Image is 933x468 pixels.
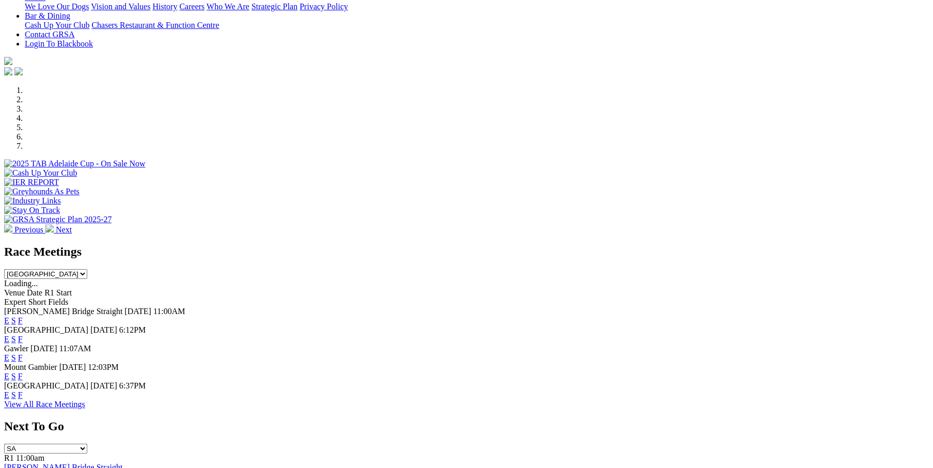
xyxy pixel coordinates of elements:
span: Next [56,225,72,234]
a: Vision and Values [91,2,150,11]
img: chevron-right-pager-white.svg [45,224,54,232]
span: [PERSON_NAME] Bridge Straight [4,307,122,316]
a: View All Race Meetings [4,400,85,409]
img: GRSA Strategic Plan 2025-27 [4,215,112,224]
img: Cash Up Your Club [4,168,77,178]
a: We Love Our Dogs [25,2,89,11]
a: Strategic Plan [251,2,297,11]
span: [DATE] [30,344,57,353]
a: E [4,353,9,362]
a: History [152,2,177,11]
span: Expert [4,298,26,306]
img: logo-grsa-white.png [4,57,12,65]
a: Previous [4,225,45,234]
img: Stay On Track [4,206,60,215]
span: 6:12PM [119,325,146,334]
a: F [18,372,23,381]
span: Date [27,288,42,297]
span: Previous [14,225,43,234]
img: twitter.svg [14,67,23,75]
a: Privacy Policy [299,2,348,11]
a: Careers [179,2,204,11]
a: Login To Blackbook [25,39,93,48]
a: F [18,353,23,362]
a: Bar & Dining [25,11,70,20]
h2: Next To Go [4,419,929,433]
a: F [18,335,23,344]
a: S [11,391,16,399]
span: Venue [4,288,25,297]
a: F [18,391,23,399]
a: E [4,372,9,381]
img: Industry Links [4,196,61,206]
a: E [4,335,9,344]
span: Mount Gambier [4,363,57,371]
a: Who We Are [207,2,249,11]
a: E [4,316,9,325]
img: facebook.svg [4,67,12,75]
a: Next [45,225,72,234]
span: 11:00am [16,454,44,462]
span: Fields [48,298,68,306]
div: Bar & Dining [25,21,929,30]
img: chevron-left-pager-white.svg [4,224,12,232]
span: 11:00AM [153,307,185,316]
a: S [11,372,16,381]
span: R1 Start [44,288,72,297]
span: Short [28,298,46,306]
img: IER REPORT [4,178,59,187]
span: [GEOGRAPHIC_DATA] [4,381,88,390]
span: [DATE] [90,381,117,390]
span: [DATE] [90,325,117,334]
span: [DATE] [59,363,86,371]
span: 6:37PM [119,381,146,390]
span: [GEOGRAPHIC_DATA] [4,325,88,334]
span: Loading... [4,279,38,288]
a: S [11,335,16,344]
span: Gawler [4,344,28,353]
a: Cash Up Your Club [25,21,89,29]
span: 12:03PM [88,363,119,371]
span: R1 [4,454,14,462]
a: S [11,316,16,325]
h2: Race Meetings [4,245,929,259]
a: Contact GRSA [25,30,74,39]
a: F [18,316,23,325]
a: Chasers Restaurant & Function Centre [91,21,219,29]
div: About [25,2,929,11]
span: 11:07AM [59,344,91,353]
img: 2025 TAB Adelaide Cup - On Sale Now [4,159,146,168]
a: S [11,353,16,362]
a: E [4,391,9,399]
img: Greyhounds As Pets [4,187,80,196]
span: [DATE] [124,307,151,316]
